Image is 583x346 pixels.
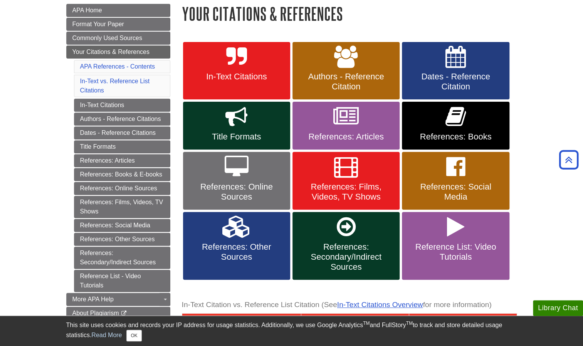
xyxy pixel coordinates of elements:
a: Dates - Reference Citations [74,126,170,139]
a: Authors - Reference Citation [292,42,400,100]
a: Your Citations & References [66,45,170,59]
i: This link opens in a new window [121,311,127,316]
a: References: Articles [292,102,400,149]
span: Format Your Paper [72,21,124,27]
a: APA Home [66,4,170,17]
span: More APA Help [72,296,114,302]
a: In-Text vs. Reference List Citations [80,78,150,94]
a: Reference List - Video Tutorials [74,270,170,292]
a: References: Other Sources [74,233,170,246]
a: References: Articles [74,154,170,167]
span: References: Secondary/Indirect Sources [298,242,394,272]
a: Reference List: Video Tutorials [402,212,509,280]
a: References: Secondary/Indirect Sources [74,247,170,269]
span: Reference List: Video Tutorials [408,242,503,262]
button: Library Chat [533,300,583,316]
span: References: Films, Videos, TV Shows [298,182,394,202]
a: More APA Help [66,293,170,306]
a: Commonly Used Sources [66,32,170,45]
span: References: Books [408,132,503,142]
span: Commonly Used Sources [72,35,142,41]
div: Guide Page Menu [66,4,170,320]
sup: TM [406,321,413,326]
a: In-Text Citations [74,99,170,112]
a: Dates - Reference Citation [402,42,509,100]
a: Read More [91,332,122,338]
span: In-Text Citations [189,72,284,82]
span: Your Citations & References [72,49,150,55]
a: APA References - Contents [80,63,155,70]
button: Close [126,330,141,341]
span: References: Social Media [408,182,503,202]
span: References: Articles [298,132,394,142]
a: References: Social Media [402,152,509,210]
span: Dates - Reference Citation [408,72,503,92]
a: About Plagiarism [66,307,170,320]
a: In-Text Citations Overview [337,301,423,309]
a: Back to Top [556,155,581,165]
a: Format Your Paper [66,18,170,31]
a: Title Formats [74,140,170,153]
a: References: Books & E-books [74,168,170,181]
h1: Your Citations & References [182,4,517,24]
sup: TM [363,321,370,326]
div: This site uses cookies and records your IP address for usage statistics. Additionally, we use Goo... [66,321,517,341]
a: References: Secondary/Indirect Sources [292,212,400,280]
a: References: Films, Videos, TV Shows [292,152,400,210]
a: References: Social Media [74,219,170,232]
a: References: Online Sources [183,152,290,210]
caption: In-Text Citation vs. Reference List Citation (See for more information) [182,296,517,314]
a: References: Films, Videos, TV Shows [74,196,170,218]
a: In-Text Citations [183,42,290,100]
a: References: Other Sources [183,212,290,280]
a: References: Online Sources [74,182,170,195]
a: References: Books [402,102,509,149]
span: References: Online Sources [189,182,284,202]
span: Title Formats [189,132,284,142]
span: References: Other Sources [189,242,284,262]
a: Title Formats [183,102,290,149]
span: Authors - Reference Citation [298,72,394,92]
span: About Plagiarism [72,310,119,316]
span: APA Home [72,7,102,13]
a: Authors - Reference Citations [74,113,170,126]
